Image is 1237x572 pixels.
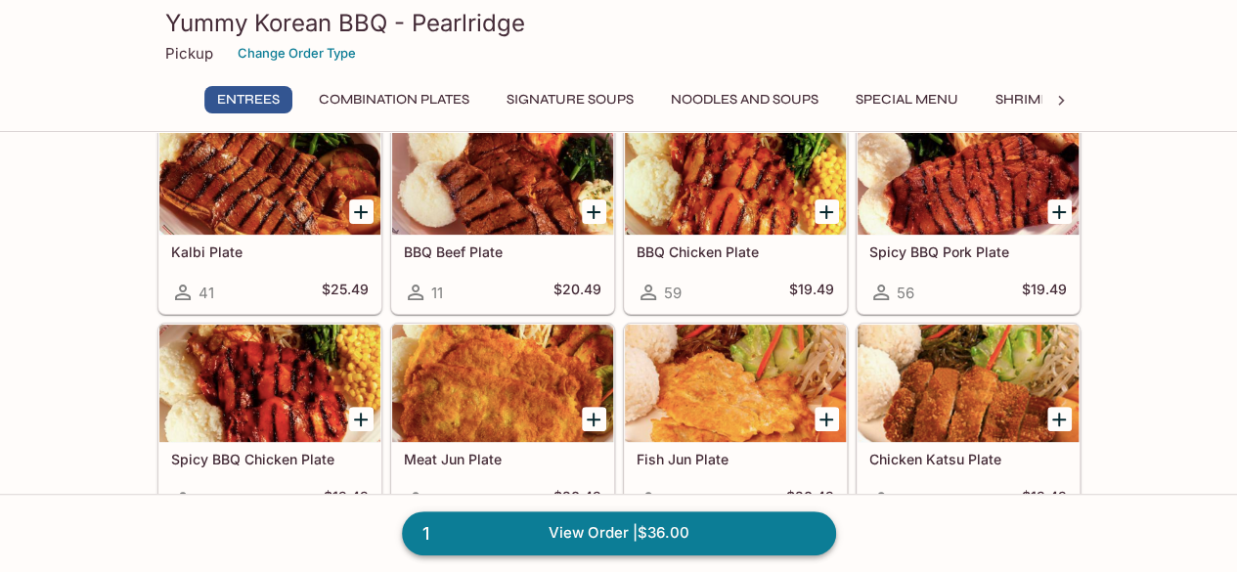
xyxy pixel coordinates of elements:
span: 18 [199,491,213,509]
span: 56 [897,284,914,302]
button: Add Chicken Katsu Plate [1047,407,1072,431]
div: Spicy BBQ Chicken Plate [159,325,380,442]
div: BBQ Chicken Plate [625,117,846,235]
a: Spicy BBQ Chicken Plate18$19.49 [158,324,381,521]
button: Signature Soups [496,86,644,113]
a: BBQ Chicken Plate59$19.49 [624,116,847,314]
h5: BBQ Beef Plate [404,243,601,260]
div: Spicy BBQ Pork Plate [858,117,1079,235]
div: Fish Jun Plate [625,325,846,442]
h5: Chicken Katsu Plate [869,451,1067,467]
h5: $19.49 [789,281,834,304]
h5: BBQ Chicken Plate [637,243,834,260]
h5: $20.49 [553,281,601,304]
span: 118 [431,491,452,509]
button: Add Kalbi Plate [349,199,374,224]
span: 41 [199,284,214,302]
button: Combination Plates [308,86,480,113]
button: Noodles and Soups [660,86,829,113]
h5: Spicy BBQ Pork Plate [869,243,1067,260]
h3: Yummy Korean BBQ - Pearlridge [165,8,1073,38]
h5: $25.49 [322,281,369,304]
a: 1View Order |$36.00 [402,511,836,554]
button: Special Menu [845,86,969,113]
button: Add BBQ Beef Plate [582,199,606,224]
a: Chicken Katsu Plate14$19.49 [857,324,1080,521]
a: Spicy BBQ Pork Plate56$19.49 [857,116,1080,314]
div: Kalbi Plate [159,117,380,235]
div: BBQ Beef Plate [392,117,613,235]
button: Add BBQ Chicken Plate [815,199,839,224]
a: BBQ Beef Plate11$20.49 [391,116,614,314]
button: Add Fish Jun Plate [815,407,839,431]
a: Kalbi Plate41$25.49 [158,116,381,314]
p: Pickup [165,44,213,63]
h5: $19.49 [324,488,369,511]
button: Shrimp Combos [985,86,1125,113]
h5: $20.49 [786,488,834,511]
h5: $19.49 [1022,488,1067,511]
button: Add Spicy BBQ Chicken Plate [349,407,374,431]
button: Change Order Type [229,38,365,68]
button: Add Meat Jun Plate [582,407,606,431]
div: Meat Jun Plate [392,325,613,442]
button: Entrees [204,86,292,113]
a: Meat Jun Plate118$20.49 [391,324,614,521]
a: Fish Jun Plate25$20.49 [624,324,847,521]
span: 25 [664,491,682,509]
h5: Fish Jun Plate [637,451,834,467]
span: 11 [431,284,443,302]
div: Chicken Katsu Plate [858,325,1079,442]
span: 59 [664,284,682,302]
span: 1 [411,520,441,548]
h5: $20.49 [553,488,601,511]
h5: Spicy BBQ Chicken Plate [171,451,369,467]
h5: $19.49 [1022,281,1067,304]
button: Add Spicy BBQ Pork Plate [1047,199,1072,224]
h5: Meat Jun Plate [404,451,601,467]
span: 14 [897,491,912,509]
h5: Kalbi Plate [171,243,369,260]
